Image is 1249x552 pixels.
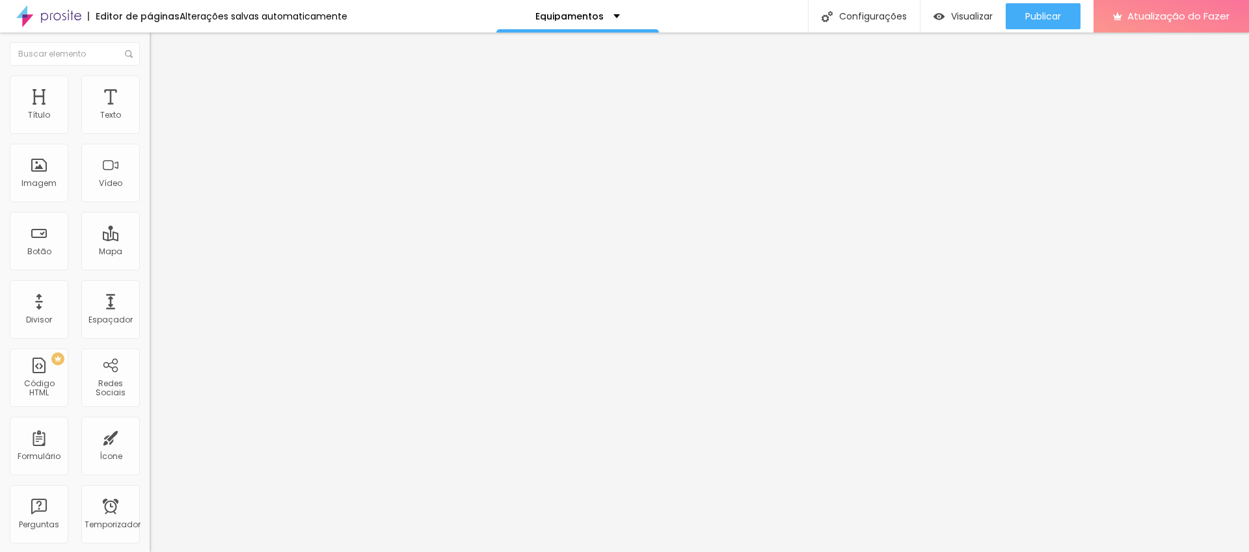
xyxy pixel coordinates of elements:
[1127,9,1229,23] font: Atualização do Fazer
[88,314,133,325] font: Espaçador
[100,451,122,462] font: Ícone
[28,109,50,120] font: Título
[822,11,833,22] img: Ícone
[99,177,122,189] font: Vídeo
[99,246,122,257] font: Mapa
[150,33,1249,552] iframe: Editor
[100,109,121,120] font: Texto
[1025,10,1061,23] font: Publicar
[85,519,141,530] font: Temporizador
[96,378,126,398] font: Redes Sociais
[18,451,60,462] font: Formulário
[839,10,907,23] font: Configurações
[1006,3,1081,29] button: Publicar
[10,42,140,66] input: Buscar elemento
[125,50,133,58] img: Ícone
[24,378,55,398] font: Código HTML
[21,177,57,189] font: Imagem
[933,11,945,22] img: view-1.svg
[27,246,51,257] font: Botão
[26,314,52,325] font: Divisor
[96,10,180,23] font: Editor de páginas
[19,519,59,530] font: Perguntas
[180,10,347,23] font: Alterações salvas automaticamente
[920,3,1006,29] button: Visualizar
[535,10,604,23] font: Equipamentos
[951,10,993,23] font: Visualizar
